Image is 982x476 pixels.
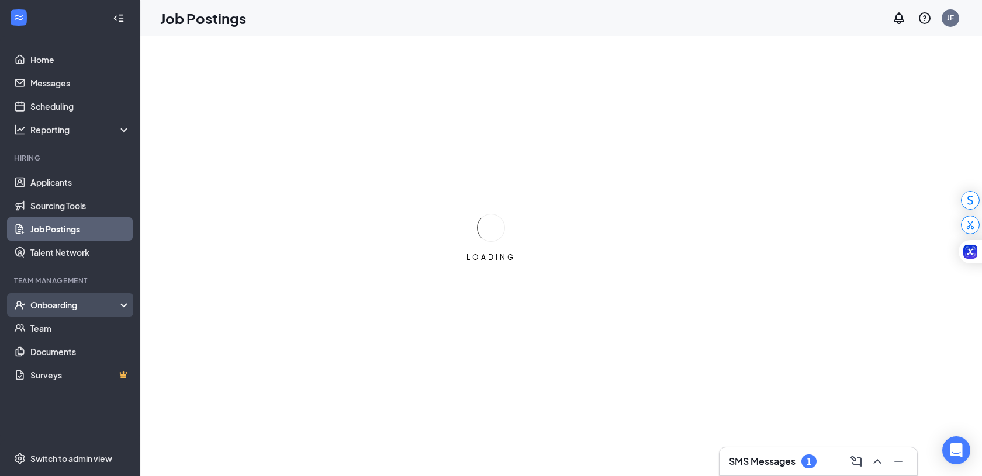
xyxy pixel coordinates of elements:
svg: UserCheck [14,299,26,311]
a: Talent Network [30,241,130,264]
div: Team Management [14,276,128,286]
a: Sourcing Tools [30,194,130,217]
svg: WorkstreamLogo [13,12,25,23]
h3: SMS Messages [729,455,796,468]
a: Documents [30,340,130,363]
svg: ComposeMessage [849,454,863,468]
div: Open Intercom Messenger [942,436,970,464]
div: Reporting [30,124,131,135]
div: Onboarding [30,299,120,311]
a: SurveysCrown [30,363,130,387]
a: Team [30,317,130,340]
svg: Minimize [891,454,905,468]
div: Switch to admin view [30,453,112,464]
div: 1 [807,457,811,467]
a: Scheduling [30,95,130,118]
button: ComposeMessage [847,452,866,471]
a: Job Postings [30,217,130,241]
a: Messages [30,71,130,95]
svg: QuestionInfo [918,11,932,25]
svg: Collapse [113,12,125,24]
svg: Settings [14,453,26,464]
button: ChevronUp [868,452,887,471]
div: Hiring [14,153,128,163]
svg: ChevronUp [870,454,884,468]
div: LOADING [462,252,520,262]
a: Applicants [30,171,130,194]
div: JF [947,13,954,23]
h1: Job Postings [160,8,246,28]
button: Minimize [889,452,908,471]
svg: Notifications [892,11,906,25]
a: Home [30,48,130,71]
svg: Analysis [14,124,26,135]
